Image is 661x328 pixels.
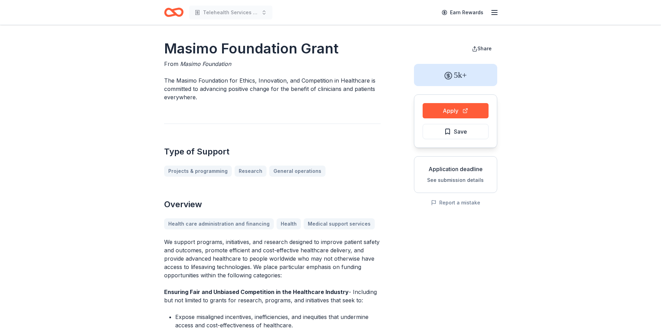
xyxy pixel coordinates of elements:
a: Projects & programming [164,166,232,177]
span: Telehealth Services for People with Intellectual and Developmental Disabilities [203,8,259,17]
button: Telehealth Services for People with Intellectual and Developmental Disabilities [189,6,272,19]
div: Application deadline [420,165,491,173]
div: 5k+ [414,64,497,86]
a: Research [235,166,266,177]
span: Share [477,45,492,51]
a: General operations [269,166,325,177]
h2: Overview [164,199,381,210]
span: Masimo Foundation [180,60,231,67]
a: Home [164,4,184,20]
p: We support programs, initiatives, and research designed to improve patient safety and outcomes, p... [164,238,381,279]
a: Earn Rewards [438,6,488,19]
span: Save [454,127,467,136]
h1: Masimo Foundation Grant [164,39,381,58]
div: From [164,60,381,68]
button: Apply [423,103,489,118]
strong: Ensuring Fair and Unbiased Competition in the Healthcare Industry [164,288,349,295]
button: Share [466,42,497,56]
p: The Masimo Foundation for Ethics, Innovation, and Competition in Healthcare is committed to advan... [164,76,381,101]
button: Report a mistake [431,199,480,207]
button: Save [423,124,489,139]
p: - Including but not limited to grants for research, programs, and initiatives that seek to: [164,288,381,304]
h2: Type of Support [164,146,381,157]
button: See submission details [427,176,484,184]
